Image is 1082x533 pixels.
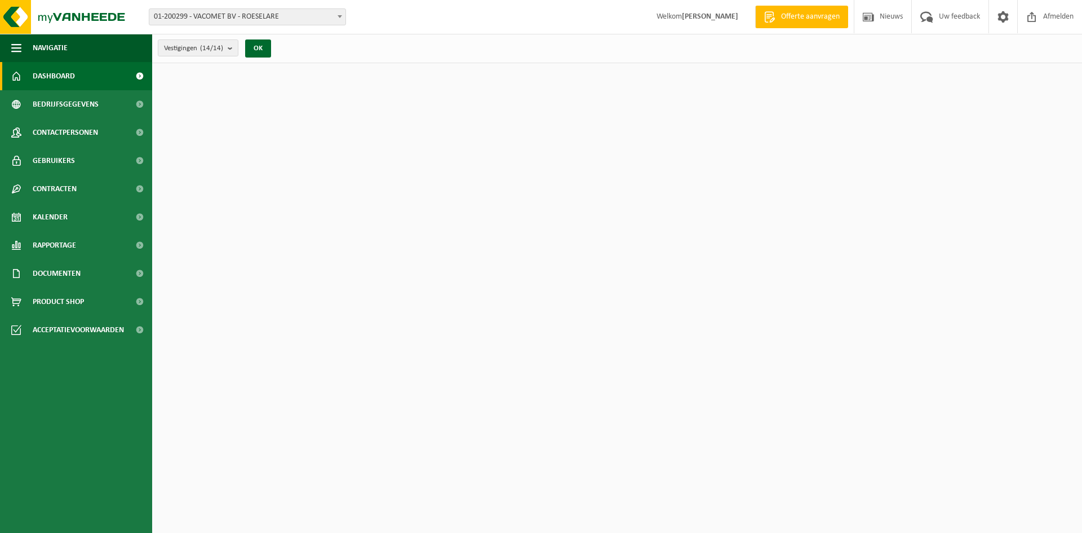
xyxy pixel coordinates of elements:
[200,45,223,52] count: (14/14)
[33,90,99,118] span: Bedrijfsgegevens
[33,316,124,344] span: Acceptatievoorwaarden
[158,39,238,56] button: Vestigingen(14/14)
[33,62,75,90] span: Dashboard
[164,40,223,57] span: Vestigingen
[33,259,81,288] span: Documenten
[755,6,848,28] a: Offerte aanvragen
[682,12,738,21] strong: [PERSON_NAME]
[33,147,75,175] span: Gebruikers
[33,231,76,259] span: Rapportage
[149,8,346,25] span: 01-200299 - VACOMET BV - ROESELARE
[33,34,68,62] span: Navigatie
[33,175,77,203] span: Contracten
[33,288,84,316] span: Product Shop
[149,9,345,25] span: 01-200299 - VACOMET BV - ROESELARE
[33,203,68,231] span: Kalender
[33,118,98,147] span: Contactpersonen
[778,11,842,23] span: Offerte aanvragen
[245,39,271,58] button: OK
